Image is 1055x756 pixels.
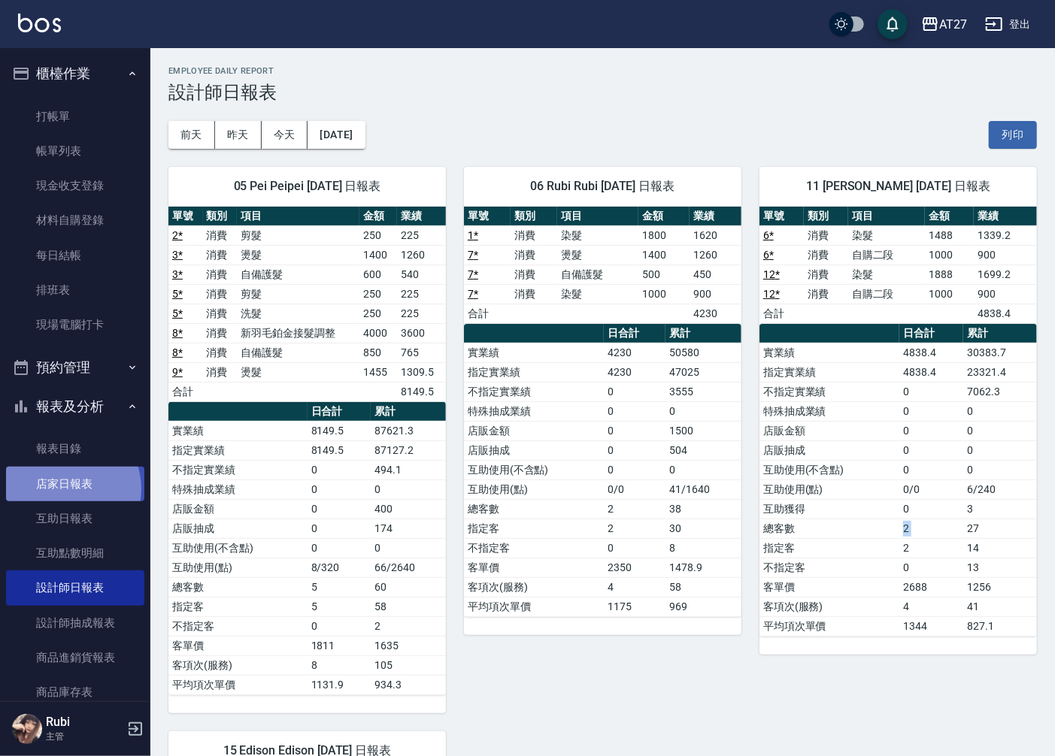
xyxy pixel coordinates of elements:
[848,225,925,245] td: 染髮
[759,577,899,597] td: 客單價
[963,382,1037,401] td: 7062.3
[638,207,690,226] th: 金額
[464,577,604,597] td: 客項次(服務)
[899,479,963,499] td: 0/0
[915,9,973,40] button: AT27
[665,401,741,421] td: 0
[604,577,665,597] td: 4
[604,362,665,382] td: 4230
[665,519,741,538] td: 30
[371,558,446,577] td: 66/2640
[371,440,446,460] td: 87127.2
[464,382,604,401] td: 不指定實業績
[464,324,741,617] table: a dense table
[759,460,899,479] td: 互助使用(不含點)
[899,499,963,519] td: 0
[203,362,238,382] td: 消費
[899,597,963,616] td: 4
[963,401,1037,421] td: 0
[397,304,446,323] td: 225
[690,245,741,265] td: 1260
[371,597,446,616] td: 58
[604,324,665,343] th: 日合計
[168,82,1037,103] h3: 設計師日報表
[899,558,963,577] td: 0
[464,421,604,440] td: 店販金額
[237,304,359,323] td: 洗髮
[665,558,741,577] td: 1478.9
[638,265,690,284] td: 500
[974,304,1037,323] td: 4838.4
[963,558,1037,577] td: 13
[464,304,511,323] td: 合計
[464,479,604,499] td: 互助使用(點)
[237,207,359,226] th: 項目
[168,577,308,597] td: 總客數
[46,730,123,743] p: 主管
[464,499,604,519] td: 總客數
[168,460,308,479] td: 不指定實業績
[759,597,899,616] td: 客項次(服務)
[464,362,604,382] td: 指定實業績
[308,121,365,149] button: [DATE]
[168,597,308,616] td: 指定客
[963,597,1037,616] td: 41
[6,168,144,203] a: 現金收支登錄
[464,440,604,460] td: 店販抽成
[848,245,925,265] td: 自購二段
[371,499,446,519] td: 400
[759,207,1037,324] table: a dense table
[237,362,359,382] td: 燙髮
[665,421,741,440] td: 1500
[974,207,1037,226] th: 業績
[925,284,974,304] td: 1000
[215,121,262,149] button: 昨天
[308,519,371,538] td: 0
[359,207,397,226] th: 金額
[308,402,371,422] th: 日合計
[359,225,397,245] td: 250
[168,121,215,149] button: 前天
[604,401,665,421] td: 0
[203,323,238,343] td: 消費
[759,324,1037,637] table: a dense table
[6,307,144,342] a: 現場電腦打卡
[963,324,1037,343] th: 累計
[557,245,638,265] td: 燙髮
[974,245,1037,265] td: 900
[511,284,557,304] td: 消費
[759,440,899,460] td: 店販抽成
[464,343,604,362] td: 實業績
[168,382,203,401] td: 合計
[6,54,144,93] button: 櫃檯作業
[12,714,42,744] img: Person
[482,179,723,194] span: 06 Rubi Rubi [DATE] 日報表
[848,207,925,226] th: 項目
[168,655,308,675] td: 客項次(服務)
[6,348,144,387] button: 預約管理
[899,577,963,597] td: 2688
[6,570,144,605] a: 設計師日報表
[665,577,741,597] td: 58
[6,431,144,466] a: 報表目錄
[168,421,308,440] td: 實業績
[168,616,308,636] td: 不指定客
[371,675,446,694] td: 934.3
[464,207,741,324] table: a dense table
[464,519,604,538] td: 指定客
[979,11,1037,38] button: 登出
[371,636,446,655] td: 1635
[168,636,308,655] td: 客單價
[989,121,1037,149] button: 列印
[203,284,238,304] td: 消費
[371,616,446,636] td: 2
[308,421,371,440] td: 8149.5
[557,225,638,245] td: 染髮
[899,460,963,479] td: 0
[759,421,899,440] td: 店販金額
[308,460,371,479] td: 0
[759,558,899,577] td: 不指定客
[899,362,963,382] td: 4838.4
[6,640,144,675] a: 商品進銷貨報表
[237,343,359,362] td: 自備護髮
